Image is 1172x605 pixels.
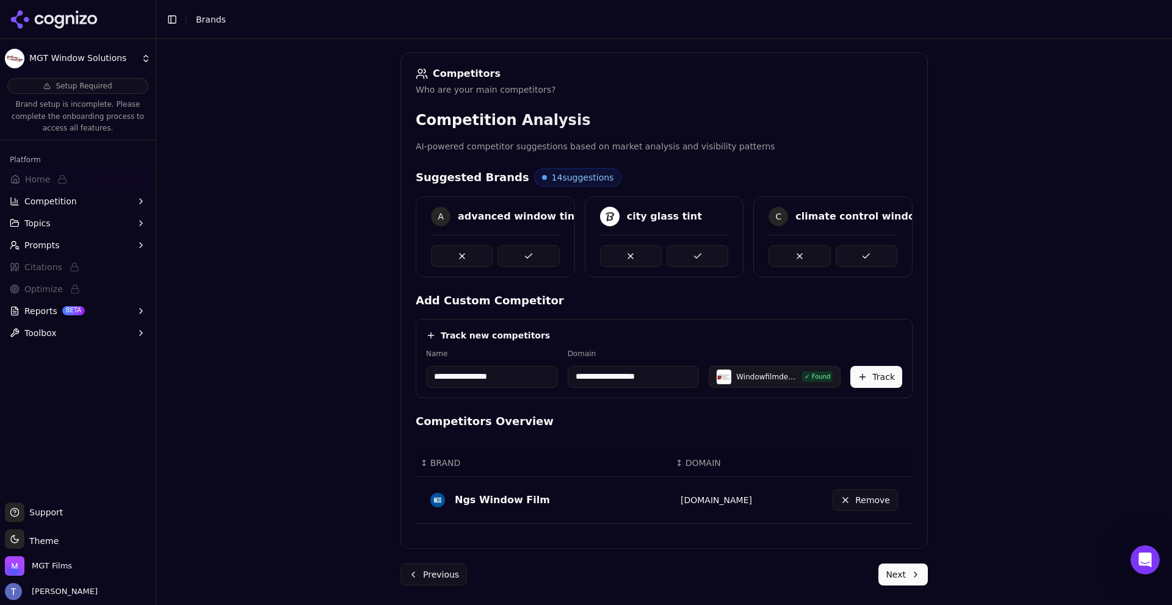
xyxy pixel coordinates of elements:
p: Brand setup is incomplete. Please complete the onboarding process to access all features. [7,99,148,135]
button: Upload attachment [19,399,29,409]
img: MGT Window Solutions [5,49,24,68]
button: Previous [400,564,467,585]
div: ↕BRAND [421,457,666,469]
span: Topics [24,217,51,229]
button: Start recording [78,399,87,409]
span: Brands [196,15,226,24]
div: ✓ Found [802,371,833,382]
button: Open user button [5,583,98,600]
span: Optimize [24,283,63,295]
span: Home [25,173,50,185]
img: Profile image for Alp [35,7,54,26]
button: Track [850,366,902,388]
th: DOMAIN [671,449,778,477]
div: Data table [416,449,913,524]
div: Tyler says… [10,285,234,321]
div: Am I able to delete a brand and start over with Adding it? [54,77,225,101]
div: Can I start over again on MGT? [82,285,234,312]
div: Of course! I just deleted MGT for you, so feel free to start again! [20,329,190,353]
div: Windowfilmdepot [736,372,797,382]
div: Alp says… [10,221,234,249]
div: You’ll get replies here and in your email: ✉️ [20,126,190,173]
span: MGT Films [32,560,72,571]
div: Ngs Window Film [455,493,550,507]
span: Competition [24,195,77,207]
nav: breadcrumb [196,13,1138,26]
button: Prompts [5,235,151,255]
span: [PERSON_NAME] [27,586,98,597]
span: Reports [24,305,57,317]
div: Can I start over again on MGT? [92,292,225,304]
button: go back [8,5,31,28]
div: joined the conversation [80,223,181,234]
iframe: Intercom live chat [1130,545,1160,575]
div: yes! [20,256,38,268]
button: Gif picker [58,399,68,409]
textarea: Message… [10,374,234,395]
img: NGS Window Film [430,493,445,507]
div: yes! [10,249,48,276]
div: ↕DOMAIN [676,457,773,469]
b: [EMAIL_ADDRESS][DOMAIN_NAME] [20,150,117,172]
span: Prompts [24,239,60,251]
div: You’ll get replies here and in your email:✉️[EMAIL_ADDRESS][DOMAIN_NAME]Our usual reply time🕒A fe... [10,118,200,211]
span: DOMAIN [685,457,721,469]
span: 14 suggestions [552,171,614,184]
button: Open organization switcher [5,556,72,576]
div: Alp says… [10,321,234,387]
label: Name [426,349,558,359]
div: climate control window tinting [795,209,964,224]
p: AI-powered competitor suggestions based on market analysis and visibility patterns [416,140,913,154]
span: BETA [62,306,85,315]
b: Alp [80,224,93,233]
span: Citations [24,261,62,273]
div: Of course! I just deleted MGT for you, so feel free to start again!Alp • 15m ago [10,321,200,360]
span: Setup Required [56,81,112,91]
h4: Track new competitors [441,329,550,342]
h4: Suggested Brands [416,169,529,186]
span: Toolbox [24,327,57,339]
h4: Competitors Overview [416,413,913,430]
p: Active in the last 15m [59,15,146,27]
span: MGT Window Solutions [29,53,136,64]
div: Alp says… [10,249,234,285]
label: Domain [568,349,700,359]
img: Profile image for Alp [64,223,76,235]
button: Send a message… [209,395,229,414]
button: Competition [5,192,151,211]
a: [DOMAIN_NAME] [681,495,752,505]
div: Cognie says… [10,118,234,221]
div: Tyler says… [10,70,234,118]
div: Close [214,5,236,27]
div: advanced window tinting [458,209,596,224]
button: Topics [5,213,151,233]
span: BRAND [430,457,461,469]
th: BRAND [416,449,671,477]
div: Competitors [416,68,913,80]
h3: Competition Analysis [416,110,913,130]
img: Tyler Newman [5,583,22,600]
img: city glass tint [600,207,620,226]
span: Support [24,506,63,518]
button: Toolbox [5,323,151,343]
h1: Alp [59,6,75,15]
span: A [431,207,450,226]
b: A few minutes [30,192,99,202]
h4: Add Custom Competitor [416,292,913,309]
button: Remove [833,489,898,511]
div: city glass tint [627,209,702,224]
div: Am I able to delete a brand and start over with Adding it? [44,70,234,109]
img: MGT Films [5,556,24,576]
button: Home [191,5,214,28]
button: Emoji picker [38,399,48,409]
button: Next [878,564,928,585]
button: ReportsBETA [5,301,151,321]
div: Who are your main competitors? [416,84,913,96]
div: Our usual reply time 🕒 [20,180,190,204]
div: Alp • 15m ago [20,362,73,370]
img: Windowfilmdepot logo [717,370,731,384]
span: Theme [24,536,59,546]
span: C [769,207,788,226]
div: Platform [5,150,151,170]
